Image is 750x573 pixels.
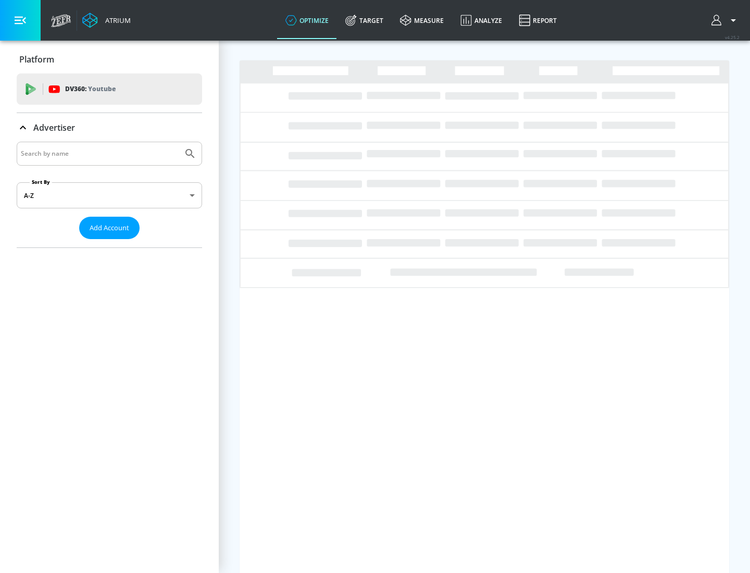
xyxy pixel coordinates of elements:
a: Report [510,2,565,39]
label: Sort By [30,179,52,185]
a: Analyze [452,2,510,39]
p: Platform [19,54,54,65]
div: DV360: Youtube [17,73,202,105]
div: Advertiser [17,113,202,142]
div: A-Z [17,182,202,208]
nav: list of Advertiser [17,239,202,247]
a: measure [392,2,452,39]
a: Target [337,2,392,39]
div: Platform [17,45,202,74]
p: DV360: [65,83,116,95]
input: Search by name [21,147,179,160]
a: optimize [277,2,337,39]
div: Atrium [101,16,131,25]
div: Advertiser [17,142,202,247]
span: Add Account [90,222,129,234]
p: Youtube [88,83,116,94]
span: v 4.25.2 [725,34,740,40]
a: Atrium [82,13,131,28]
p: Advertiser [33,122,75,133]
button: Add Account [79,217,140,239]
